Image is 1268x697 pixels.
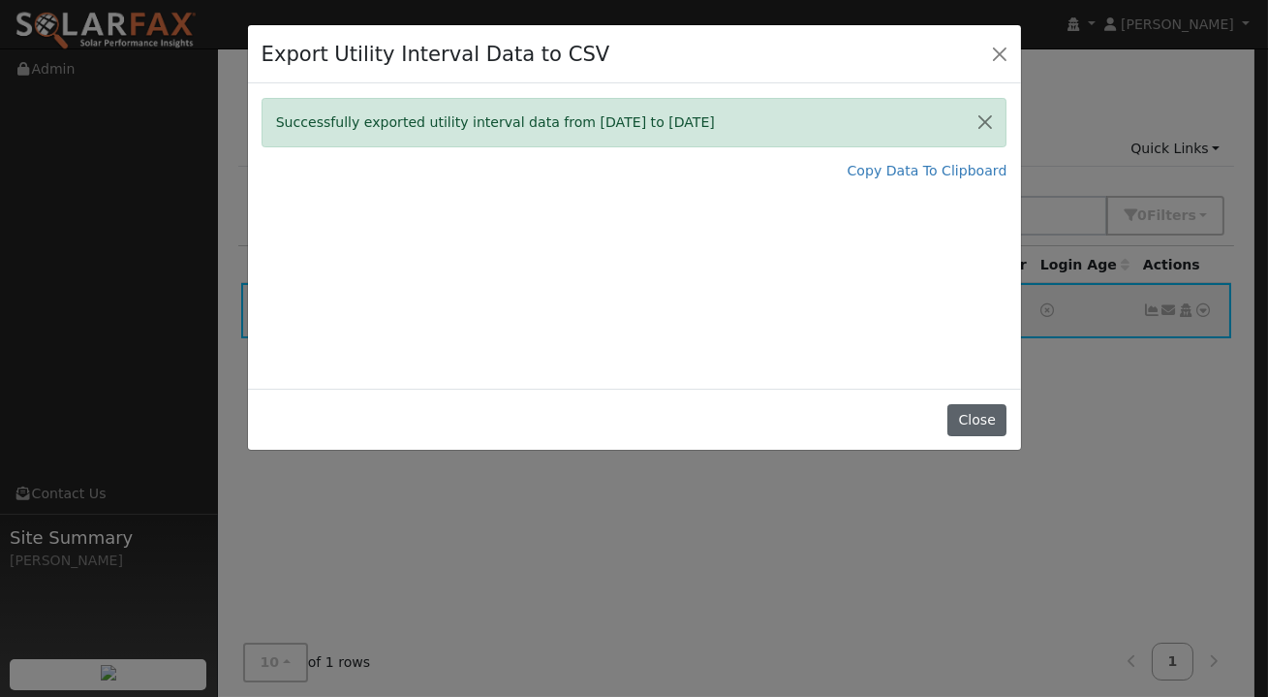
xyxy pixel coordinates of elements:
a: Copy Data To Clipboard [848,161,1007,181]
button: Close [947,404,1006,437]
div: Successfully exported utility interval data from [DATE] to [DATE] [262,98,1007,147]
button: Close [965,99,1005,146]
button: Close [986,40,1013,67]
h4: Export Utility Interval Data to CSV [262,39,610,70]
